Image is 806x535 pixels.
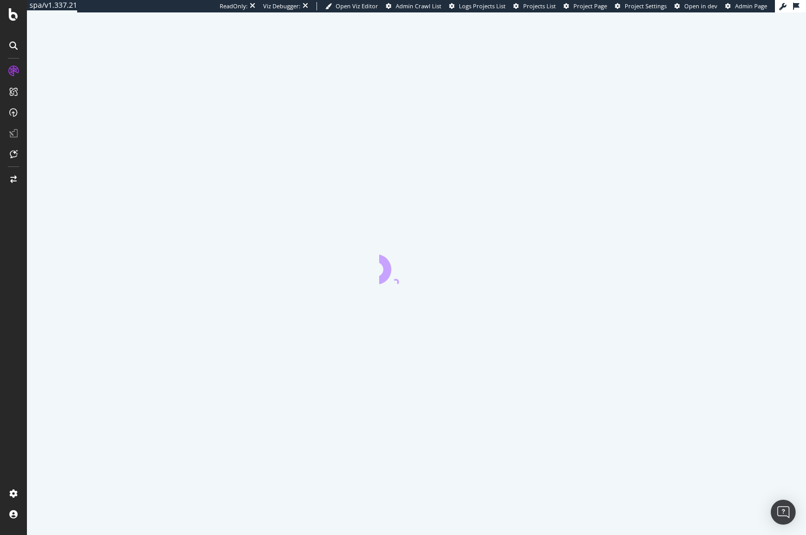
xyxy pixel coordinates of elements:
a: Project Page [564,2,607,10]
a: Projects List [513,2,556,10]
span: Admin Crawl List [396,2,441,10]
a: Logs Projects List [449,2,506,10]
div: animation [379,247,454,284]
a: Open in dev [674,2,717,10]
div: Open Intercom Messenger [771,500,796,525]
span: Open Viz Editor [336,2,378,10]
span: Open in dev [684,2,717,10]
span: Project Page [573,2,607,10]
a: Open Viz Editor [325,2,378,10]
a: Admin Crawl List [386,2,441,10]
span: Logs Projects List [459,2,506,10]
div: Viz Debugger: [263,2,300,10]
span: Project Settings [625,2,667,10]
span: Admin Page [735,2,767,10]
div: ReadOnly: [220,2,248,10]
a: Project Settings [615,2,667,10]
span: Projects List [523,2,556,10]
a: Admin Page [725,2,767,10]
